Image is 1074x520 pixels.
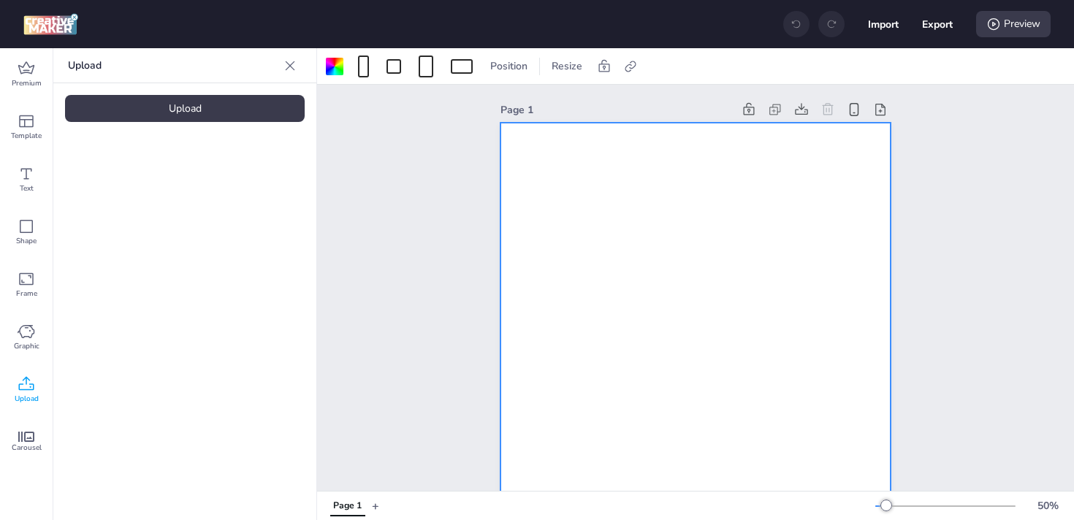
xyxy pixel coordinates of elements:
div: Page 1 [500,102,734,118]
div: Upload [65,95,305,122]
button: Import [868,9,899,39]
span: Template [11,130,42,142]
span: Carousel [12,442,42,454]
span: Graphic [14,340,39,352]
img: logo Creative Maker [23,13,78,35]
span: Frame [16,288,37,299]
div: Page 1 [333,500,362,513]
span: Shape [16,235,37,247]
span: Position [487,58,530,74]
button: + [372,493,379,519]
span: Premium [12,77,42,89]
span: Upload [15,393,39,405]
div: Tabs [323,493,372,519]
span: Text [20,183,34,194]
p: Upload [68,48,278,83]
button: Export [922,9,953,39]
div: Preview [976,11,1051,37]
span: Resize [549,58,585,74]
div: 50 % [1030,498,1065,513]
